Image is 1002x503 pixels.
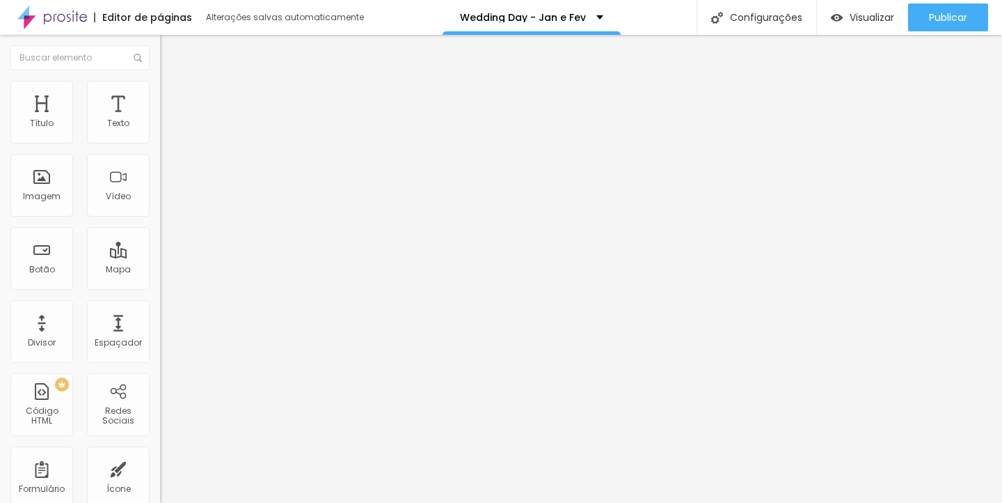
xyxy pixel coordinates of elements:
[14,406,69,426] div: Código HTML
[95,338,142,348] div: Espaçador
[711,12,723,24] img: Icone
[94,13,192,22] div: Editor de páginas
[106,192,131,201] div: Vídeo
[460,13,586,22] p: Wedding Day - Jan e Fev
[29,265,55,274] div: Botão
[831,12,843,24] img: view-1.svg
[106,265,131,274] div: Mapa
[23,192,61,201] div: Imagem
[908,3,988,31] button: Publicar
[206,13,366,22] div: Alterações salvas automaticamente
[107,118,129,128] div: Texto
[106,484,131,494] div: Ícone
[817,3,908,31] button: Visualizar
[850,12,894,23] span: Visualizar
[28,338,56,348] div: Divisor
[90,406,145,426] div: Redes Sociais
[19,484,65,494] div: Formulário
[10,45,150,70] input: Buscar elemento
[134,54,142,62] img: Icone
[929,12,967,23] span: Publicar
[30,118,54,128] div: Título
